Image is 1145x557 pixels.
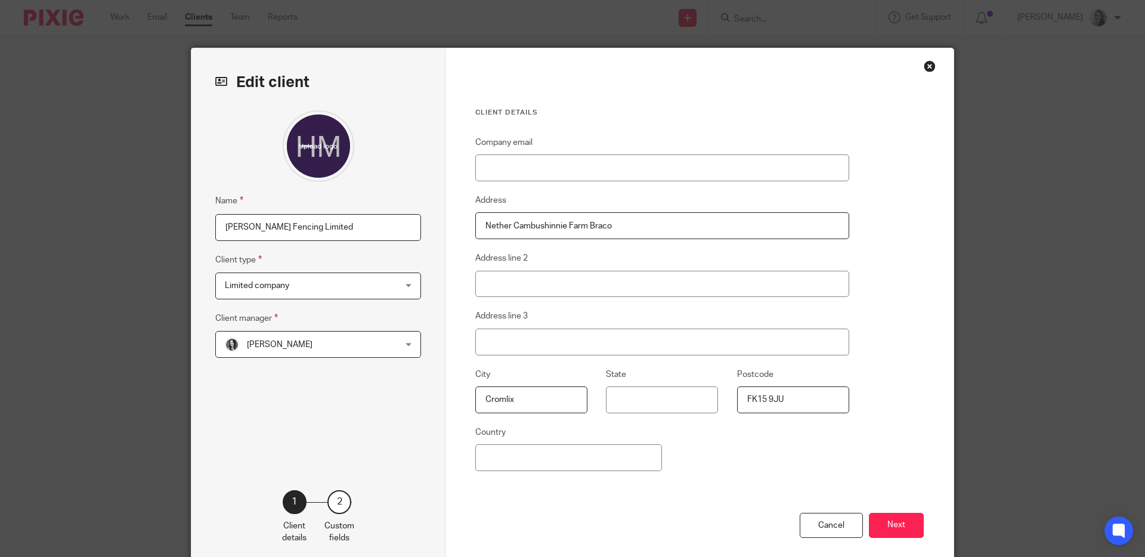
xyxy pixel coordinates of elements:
span: [PERSON_NAME] [247,341,312,349]
label: Address line 2 [475,252,528,264]
label: Address [475,194,506,206]
button: Next [869,513,924,539]
h2: Edit client [215,72,421,92]
label: State [606,369,626,380]
label: Country [475,426,506,438]
label: City [475,369,490,380]
p: Client details [282,520,307,544]
img: brodie%203%20small.jpg [225,338,239,352]
label: Name [215,194,243,208]
div: Close this dialog window [924,60,936,72]
label: Client type [215,253,262,267]
div: Cancel [800,513,863,539]
label: Address line 3 [475,310,528,322]
span: Limited company [225,281,289,290]
h3: Client details [475,108,849,117]
label: Postcode [737,369,773,380]
div: 2 [327,490,351,514]
div: 1 [283,490,307,514]
p: Custom fields [324,520,354,544]
label: Client manager [215,311,278,325]
label: Company email [475,137,533,148]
